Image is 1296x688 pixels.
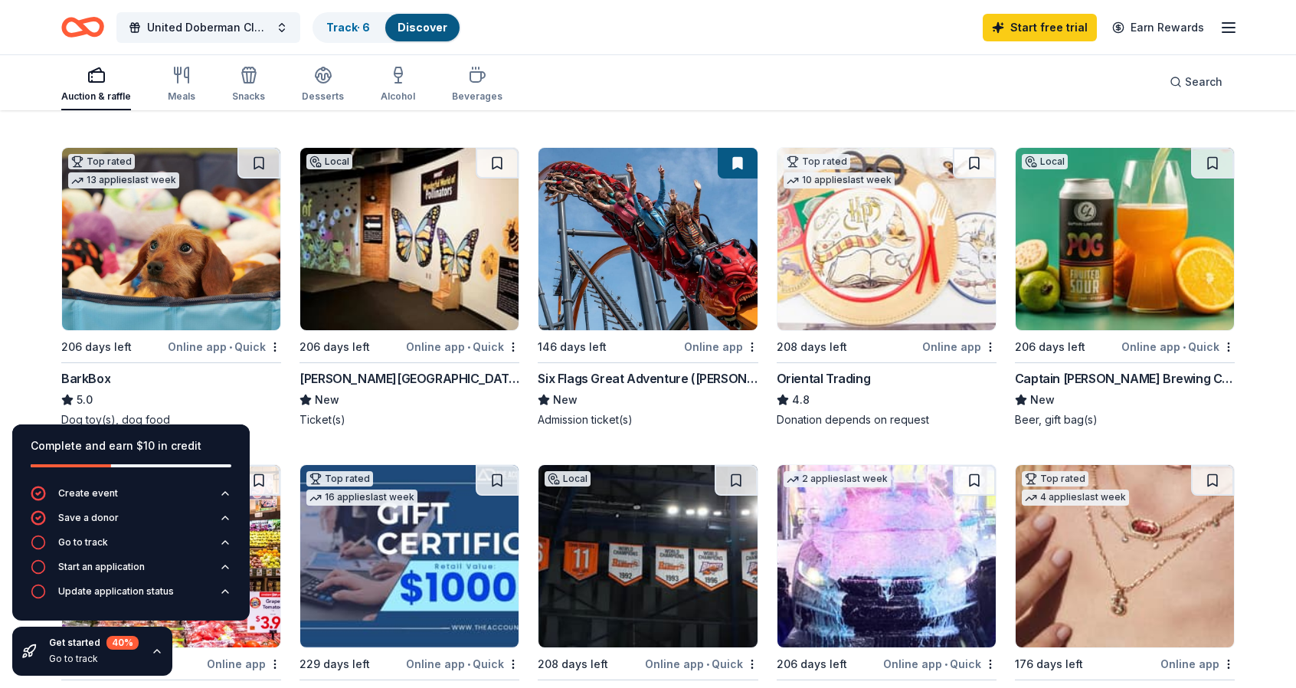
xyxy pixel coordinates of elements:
[31,486,231,510] button: Create event
[1015,655,1083,673] div: 176 days left
[299,147,519,428] a: Image for Milton J. Rubenstein Museum of Science & TechnologyLocal206 days leftOnline app•Quick[P...
[1030,391,1055,409] span: New
[1016,148,1234,330] img: Image for Captain Lawrence Brewing Company
[299,412,519,428] div: Ticket(s)
[792,391,810,409] span: 4.8
[49,653,139,665] div: Go to track
[68,172,179,188] div: 13 applies last week
[1160,654,1235,673] div: Online app
[406,337,519,356] div: Online app Quick
[58,585,174,598] div: Update application status
[306,471,373,487] div: Top rated
[61,147,281,428] a: Image for BarkBoxTop rated13 applieslast week206 days leftOnline app•QuickBarkBox5.0Dog toy(s), d...
[538,412,758,428] div: Admission ticket(s)
[302,60,344,110] button: Desserts
[31,535,231,559] button: Go to track
[68,154,135,169] div: Top rated
[645,654,758,673] div: Online app Quick
[58,487,118,500] div: Create event
[777,338,847,356] div: 208 days left
[784,471,891,487] div: 2 applies last week
[300,148,519,330] img: Image for Milton J. Rubenstein Museum of Science & Technology
[684,337,758,356] div: Online app
[31,559,231,584] button: Start an application
[1157,67,1235,97] button: Search
[777,465,996,647] img: Image for Tidal Wave Auto Spa
[1015,147,1235,428] a: Image for Captain Lawrence Brewing CompanyLocal206 days leftOnline app•QuickCaptain [PERSON_NAME]...
[1015,412,1235,428] div: Beer, gift bag(s)
[1121,337,1235,356] div: Online app Quick
[61,338,132,356] div: 206 days left
[1103,14,1213,41] a: Earn Rewards
[538,147,758,428] a: Image for Six Flags Great Adventure (Jackson Township)146 days leftOnline appSix Flags Great Adve...
[61,60,131,110] button: Auction & raffle
[299,655,370,673] div: 229 days left
[944,658,947,670] span: •
[1022,471,1088,487] div: Top rated
[315,391,339,409] span: New
[553,391,578,409] span: New
[1183,341,1186,353] span: •
[1022,490,1129,506] div: 4 applies last week
[313,12,461,43] button: Track· 6Discover
[1022,154,1068,169] div: Local
[299,338,370,356] div: 206 days left
[706,658,709,670] span: •
[61,369,110,388] div: BarkBox
[232,90,265,103] div: Snacks
[326,21,370,34] a: Track· 6
[777,412,997,428] div: Donation depends on request
[31,510,231,535] button: Save a donor
[452,60,502,110] button: Beverages
[1016,465,1234,647] img: Image for Kendra Scott
[1185,73,1222,91] span: Search
[538,655,608,673] div: 208 days left
[922,337,997,356] div: Online app
[299,369,519,388] div: [PERSON_NAME][GEOGRAPHIC_DATA]
[545,471,591,487] div: Local
[58,561,145,573] div: Start an application
[381,90,415,103] div: Alcohol
[983,14,1097,41] a: Start free trial
[31,584,231,608] button: Update application status
[58,536,108,549] div: Go to track
[168,337,281,356] div: Online app Quick
[777,147,997,428] a: Image for Oriental TradingTop rated10 applieslast week208 days leftOnline appOriental Trading4.8D...
[777,148,996,330] img: Image for Oriental Trading
[398,21,447,34] a: Discover
[49,636,139,650] div: Get started
[77,391,93,409] span: 5.0
[168,60,195,110] button: Meals
[538,465,757,647] img: Image for Buffalo Bandits
[61,9,104,45] a: Home
[784,172,895,188] div: 10 applies last week
[116,12,300,43] button: United Doberman Club Nationals 2026
[784,154,850,169] div: Top rated
[467,658,470,670] span: •
[467,341,470,353] span: •
[306,490,417,506] div: 16 applies last week
[538,369,758,388] div: Six Flags Great Adventure ([PERSON_NAME][GEOGRAPHIC_DATA])
[61,90,131,103] div: Auction & raffle
[58,512,119,524] div: Save a donor
[232,60,265,110] button: Snacks
[106,636,139,650] div: 40 %
[31,437,231,455] div: Complete and earn $10 in credit
[306,154,352,169] div: Local
[147,18,270,37] span: United Doberman Club Nationals 2026
[777,655,847,673] div: 206 days left
[538,338,607,356] div: 146 days left
[300,465,519,647] img: Image for The Accounting Doctor
[452,90,502,103] div: Beverages
[302,90,344,103] div: Desserts
[406,654,519,673] div: Online app Quick
[538,148,757,330] img: Image for Six Flags Great Adventure (Jackson Township)
[883,654,997,673] div: Online app Quick
[62,148,280,330] img: Image for BarkBox
[1015,369,1235,388] div: Captain [PERSON_NAME] Brewing Company
[777,369,871,388] div: Oriental Trading
[168,90,195,103] div: Meals
[1015,338,1085,356] div: 206 days left
[229,341,232,353] span: •
[381,60,415,110] button: Alcohol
